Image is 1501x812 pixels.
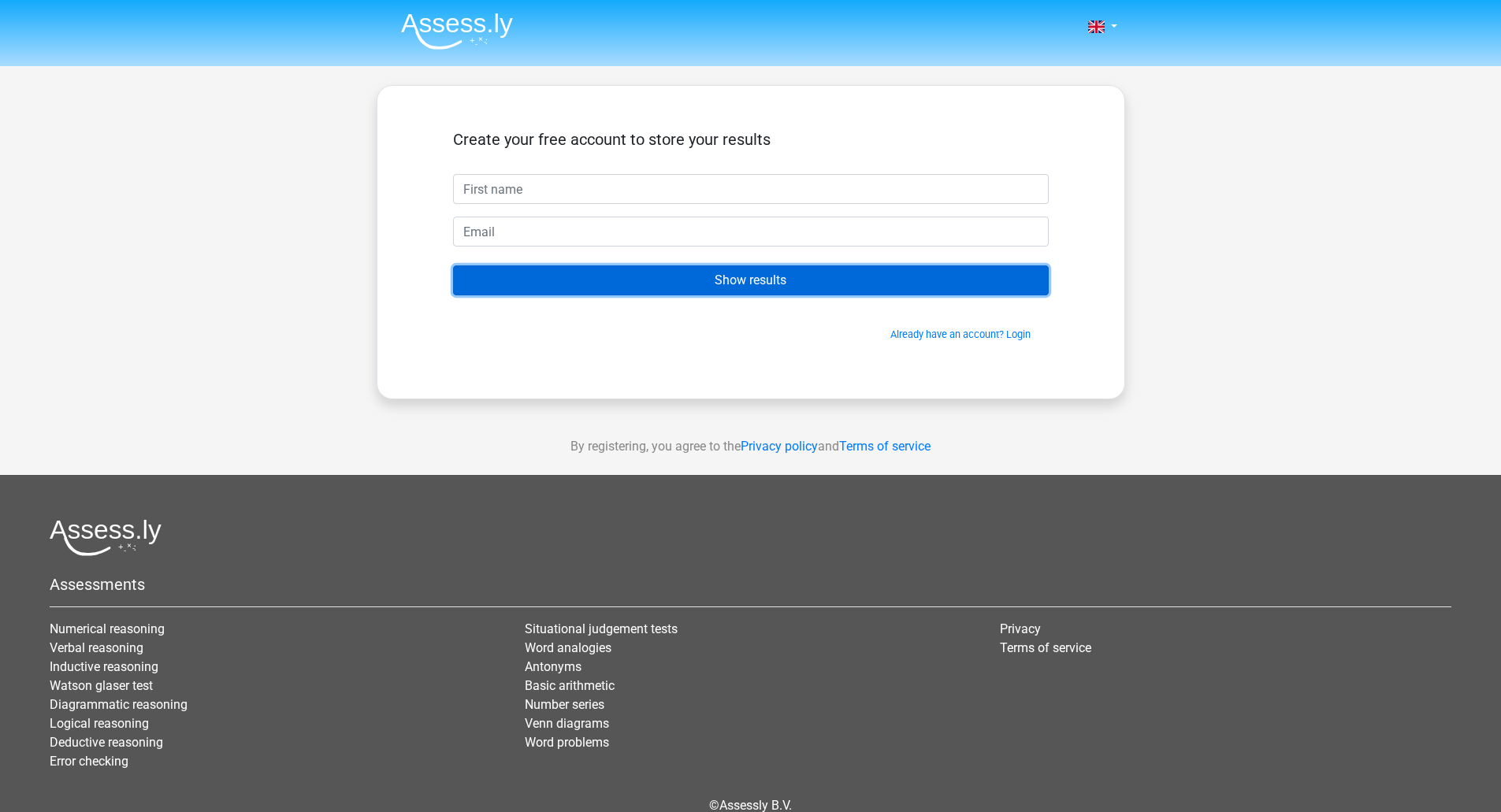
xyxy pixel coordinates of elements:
a: Situational judgement tests [525,621,678,636]
a: Terms of service [1000,640,1091,655]
a: Word analogies [525,640,611,655]
a: Number series [525,697,604,712]
a: Antonyms [525,659,581,674]
h5: Create your free account to store your results [453,130,1049,149]
h5: Assessments [50,575,1451,594]
a: Inductive reasoning [50,659,158,674]
a: Privacy policy [741,439,818,454]
img: Assessly logo [50,519,162,556]
a: Deductive reasoning [50,735,163,750]
a: Logical reasoning [50,716,149,731]
a: Venn diagrams [525,716,609,731]
a: Word problems [525,735,609,750]
input: Email [453,217,1049,247]
a: Terms of service [839,439,931,454]
a: Diagrammatic reasoning [50,697,188,712]
a: Basic arithmetic [525,678,615,693]
a: Error checking [50,754,128,769]
a: Privacy [1000,621,1041,636]
a: Already have an account? Login [890,328,1031,340]
a: Watson glaser test [50,678,153,693]
a: Numerical reasoning [50,621,165,636]
img: Assessly [401,13,513,50]
input: First name [453,174,1049,204]
a: Verbal reasoning [50,640,143,655]
input: Show results [453,265,1049,295]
